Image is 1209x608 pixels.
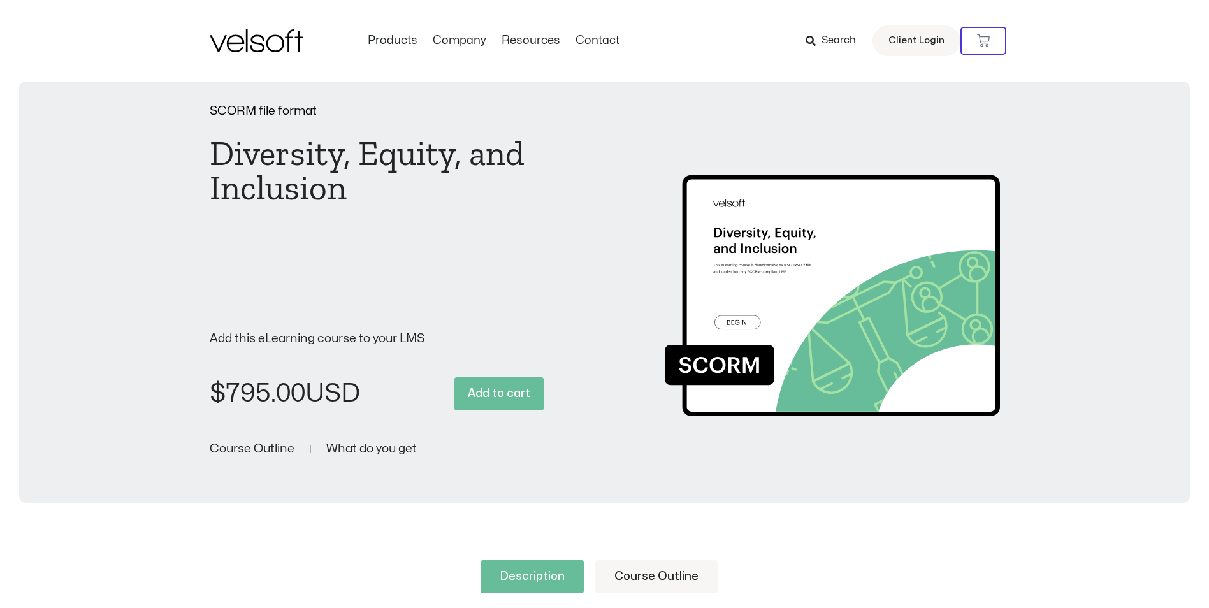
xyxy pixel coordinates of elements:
p: SCORM file format [210,105,544,117]
a: ResourcesMenu Toggle [494,34,568,48]
a: Course Outline [595,560,718,593]
span: Client Login [888,33,945,49]
span: Search [822,33,856,49]
a: Description [481,560,584,593]
a: ProductsMenu Toggle [360,34,425,48]
h1: Diversity, Equity, and Inclusion [210,136,544,205]
img: Velsoft Training Materials [210,29,303,52]
a: Search [806,30,865,52]
bdi: 795.00 [210,381,305,406]
a: Course Outline [210,443,294,455]
a: What do you get [326,443,417,455]
nav: Menu [360,34,627,48]
p: Add this eLearning course to your LMS [210,333,544,345]
img: Second Product Image [665,136,999,427]
a: Client Login [872,25,960,56]
a: ContactMenu Toggle [568,34,627,48]
span: $ [210,381,226,406]
a: CompanyMenu Toggle [425,34,494,48]
button: Add to cart [454,377,544,411]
